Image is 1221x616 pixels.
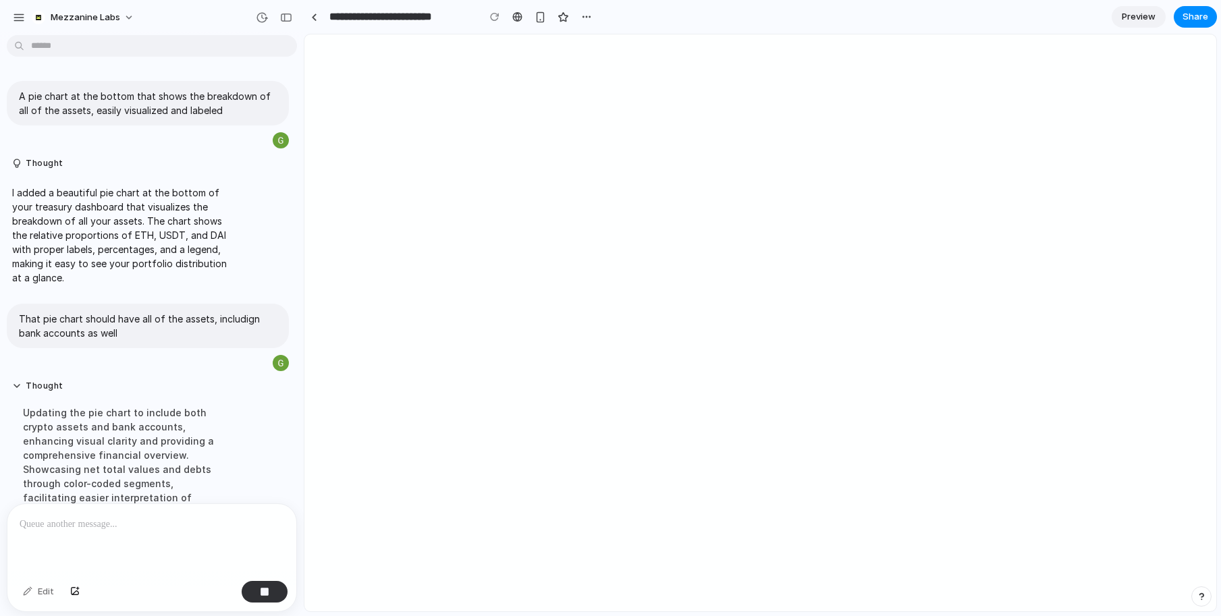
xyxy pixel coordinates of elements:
[12,186,238,285] p: I added a beautiful pie chart at the bottom of your treasury dashboard that visualizes the breakd...
[1122,10,1156,24] span: Preview
[1183,10,1208,24] span: Share
[1174,6,1217,28] button: Share
[19,312,277,340] p: That pie chart should have all of the assets, includign bank accounts as well
[26,7,141,28] button: Mezzanine Labs
[19,89,277,117] p: A pie chart at the bottom that shows the breakdown of all of the assets, easily visualized and la...
[1112,6,1166,28] a: Preview
[51,11,120,24] span: Mezzanine Labs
